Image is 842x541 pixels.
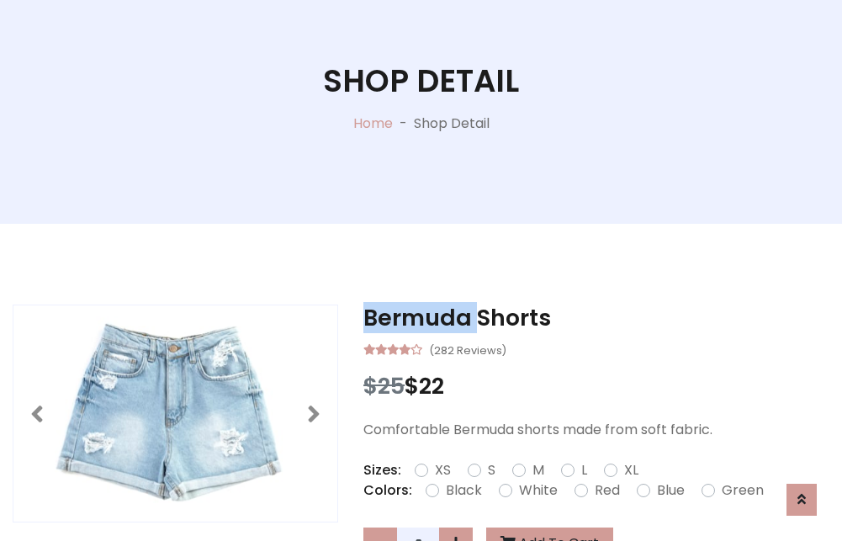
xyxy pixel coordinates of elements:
[446,480,482,501] label: Black
[419,370,444,401] span: 22
[595,480,620,501] label: Red
[13,305,337,521] img: Image
[363,305,829,331] h3: Bermuda Shorts
[435,460,451,480] label: XS
[353,114,393,133] a: Home
[363,420,829,440] p: Comfortable Bermuda shorts made from soft fabric.
[519,480,558,501] label: White
[363,373,829,400] h3: $
[488,460,495,480] label: S
[657,480,685,501] label: Blue
[581,460,587,480] label: L
[323,62,519,99] h1: Shop Detail
[363,480,412,501] p: Colors:
[363,370,405,401] span: $25
[393,114,414,134] p: -
[414,114,490,134] p: Shop Detail
[429,339,506,359] small: (282 Reviews)
[624,460,638,480] label: XL
[363,460,401,480] p: Sizes:
[532,460,544,480] label: M
[722,480,764,501] label: Green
